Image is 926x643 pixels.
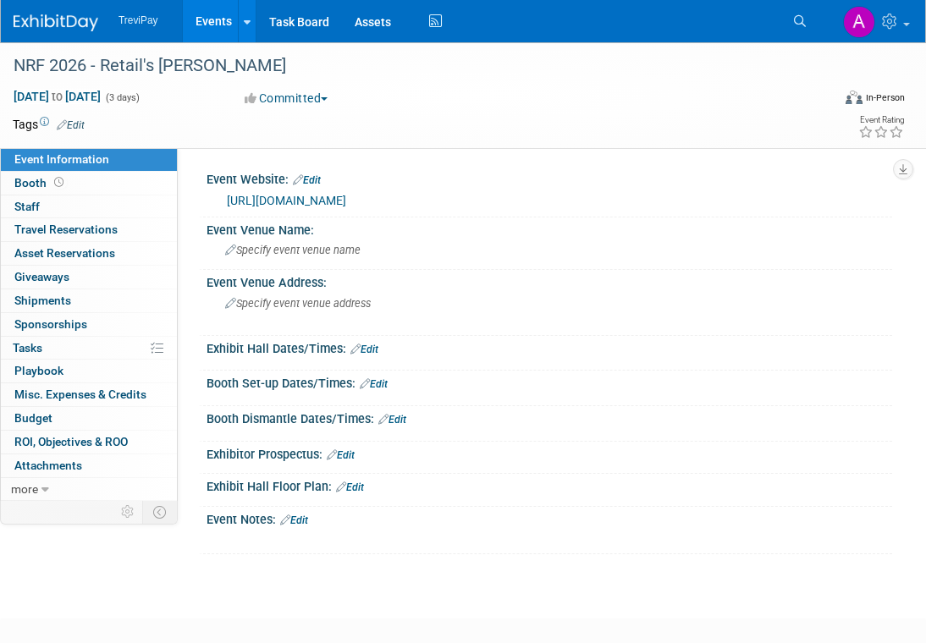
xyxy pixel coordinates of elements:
a: Giveaways [1,266,177,289]
a: Edit [360,378,388,390]
div: Event Rating [858,116,904,124]
a: Edit [293,174,321,186]
span: more [11,482,38,496]
span: Sponsorships [14,317,87,331]
span: (3 days) [104,92,140,103]
a: Booth [1,172,177,195]
span: Giveaways [14,270,69,283]
span: [DATE] [DATE] [13,89,102,104]
span: Misc. Expenses & Credits [14,387,146,401]
span: Staff [14,200,40,213]
a: Edit [336,481,364,493]
a: Staff [1,195,177,218]
a: Edit [378,414,406,426]
div: Booth Dismantle Dates/Times: [207,406,892,428]
a: ROI, Objectives & ROO [1,431,177,453]
img: Format-Inperson.png [846,91,863,104]
a: [URL][DOMAIN_NAME] [227,194,346,207]
a: Attachments [1,454,177,477]
a: Event Information [1,148,177,171]
span: Playbook [14,364,63,377]
a: Edit [327,449,355,461]
a: Budget [1,407,177,430]
div: Event Notes: [207,507,892,529]
span: Event Information [14,152,109,166]
div: Event Website: [207,167,892,189]
a: Shipments [1,289,177,312]
span: ROI, Objectives & ROO [14,435,128,448]
td: Personalize Event Tab Strip [113,501,143,523]
a: more [1,478,177,501]
span: Specify event venue address [225,297,371,310]
a: Edit [350,343,378,355]
div: Event Format [767,88,905,113]
span: Booth [14,176,67,190]
span: Asset Reservations [14,246,115,260]
div: Exhibit Hall Floor Plan: [207,474,892,496]
div: Event Venue Address: [207,270,892,291]
a: Tasks [1,337,177,360]
a: Edit [280,514,308,526]
a: Misc. Expenses & Credits [1,383,177,406]
span: Shipments [14,294,71,307]
a: Playbook [1,360,177,382]
span: TreviPay [119,14,157,26]
div: In-Person [865,91,905,104]
a: Sponsorships [1,313,177,336]
button: Committed [239,90,334,107]
img: Andy Duong [843,6,875,38]
div: Exhibitor Prospectus: [207,442,892,464]
td: Toggle Event Tabs [143,501,178,523]
a: Travel Reservations [1,218,177,241]
span: Travel Reservations [14,223,118,236]
span: Specify event venue name [225,244,361,256]
span: Booth not reserved yet [51,176,67,189]
div: Booth Set-up Dates/Times: [207,371,892,393]
a: Edit [57,119,85,131]
span: to [49,90,65,103]
a: Asset Reservations [1,242,177,265]
div: Event Venue Name: [207,217,892,239]
img: ExhibitDay [14,14,98,31]
div: Exhibit Hall Dates/Times: [207,336,892,358]
span: Tasks [13,341,42,354]
div: NRF 2026 - Retail's [PERSON_NAME] [8,51,817,81]
td: Tags [13,116,85,133]
span: Attachments [14,459,82,472]
span: Budget [14,411,52,425]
